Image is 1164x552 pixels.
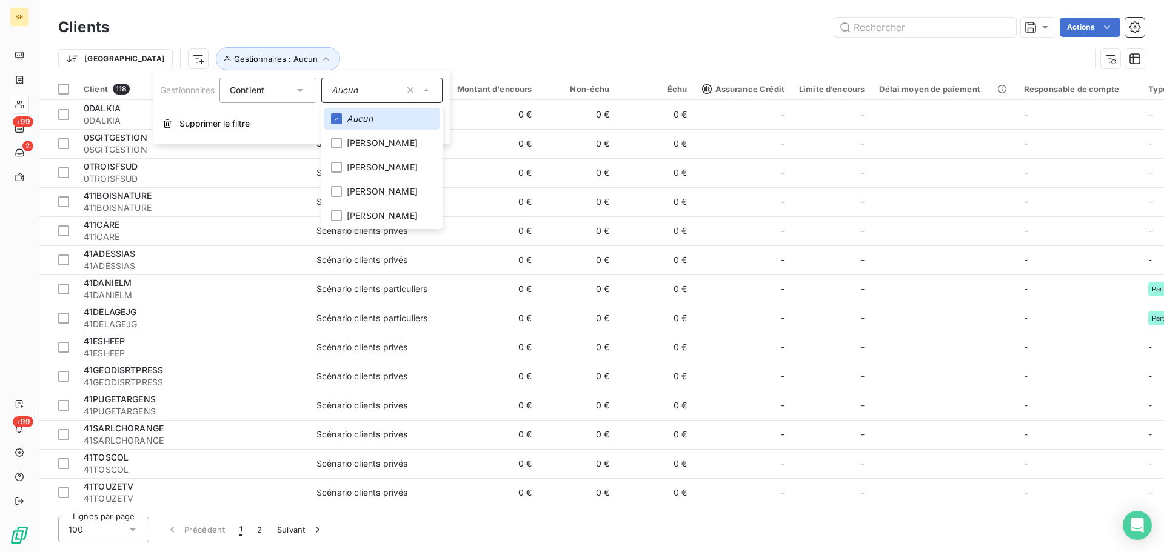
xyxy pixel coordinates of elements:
span: Supprimer le filtre [179,118,250,130]
span: 118 [113,84,130,95]
td: 0 € [617,391,695,420]
span: - [861,196,865,208]
span: - [781,138,784,150]
span: 41TOUZETV [84,481,133,491]
td: 0 € [435,216,540,245]
span: - [1148,429,1152,439]
span: - [1148,138,1152,148]
span: 100 [69,524,83,536]
td: 0 € [617,449,695,478]
div: Échu [624,84,687,94]
td: 0 € [540,158,617,187]
button: Gestionnaires : Aucun [216,47,340,70]
td: 0 € [617,362,695,391]
td: 0 € [617,420,695,449]
div: Scénario clients privés [316,457,407,470]
span: - [1024,371,1028,381]
td: 0 € [617,187,695,216]
span: 41PUGETARGENS [84,394,156,404]
td: 0 € [617,304,695,333]
td: 0 € [435,333,540,362]
span: Aucun [347,113,373,125]
div: Open Intercom Messenger [1123,511,1152,540]
td: 0 € [540,362,617,391]
span: 411CARE [84,219,119,230]
div: Scénario clients privés [316,487,407,499]
td: 0 € [435,158,540,187]
td: 0 € [435,245,540,274]
td: 0 € [617,245,695,274]
span: - [1148,458,1152,468]
td: 0 € [617,129,695,158]
td: 0 € [540,391,617,420]
span: - [781,428,784,441]
span: 41DANIELM [84,278,132,288]
span: 41ESHFEP [84,336,125,346]
span: 0DALKIA [84,115,302,127]
span: [PERSON_NAME] [347,185,418,198]
span: - [1148,400,1152,410]
span: 41DELAGEJG [84,318,302,330]
span: - [1148,167,1152,178]
td: 0 € [435,100,540,129]
span: 0DALKIA [84,103,121,113]
div: Scénario clients privés [316,167,407,179]
span: - [1024,254,1028,265]
span: - [781,370,784,382]
div: Scénario clients privés [316,225,407,237]
span: [PERSON_NAME] [347,137,418,149]
td: 0 € [435,362,540,391]
div: Scénario clients particuliers [316,283,427,295]
td: 0 € [435,449,540,478]
button: Suivant [270,517,331,542]
span: - [1024,138,1028,148]
span: - [1024,167,1028,178]
td: 0 € [435,304,540,333]
span: - [1148,487,1152,497]
span: 41TOSCOL [84,452,129,462]
span: - [1148,109,1152,119]
span: - [781,457,784,470]
span: Aucun [332,84,358,96]
div: Responsable de compte [1024,84,1134,94]
td: 0 € [435,187,540,216]
div: Limite d’encours [799,84,865,94]
span: 1 [239,524,242,536]
div: Scénario clients privés [316,196,407,208]
span: - [1024,284,1028,294]
span: - [861,428,865,441]
span: - [861,283,865,295]
span: - [1148,254,1152,265]
span: - [1024,196,1028,207]
td: 0 € [540,420,617,449]
span: 41ESHFEP [84,347,302,359]
span: - [1148,196,1152,207]
div: Scénario clients privés [316,370,407,382]
span: 411CARE [84,231,302,243]
span: Gestionnaires [160,85,215,95]
div: Scénario clients particuliers [316,312,427,324]
td: 0 € [617,158,695,187]
span: - [781,196,784,208]
span: - [781,108,784,121]
span: +99 [13,116,33,127]
span: - [781,167,784,179]
span: - [1024,313,1028,323]
span: 0TROISFSUD [84,161,138,171]
span: - [781,341,784,353]
img: Logo LeanPay [10,525,29,545]
span: [PERSON_NAME] [347,161,418,173]
span: 41DANIELM [84,289,302,301]
div: Non-échu [547,84,610,94]
span: +99 [13,416,33,427]
td: 0 € [540,333,617,362]
td: 0 € [540,478,617,507]
span: 41TOUZETV [84,493,302,505]
span: 41GEODISRTPRESS [84,365,163,375]
span: - [781,283,784,295]
span: 41DELAGEJG [84,307,137,317]
span: 41SARLCHORANGE [84,434,302,447]
div: Montant d'encours [443,84,532,94]
button: [GEOGRAPHIC_DATA] [58,49,173,68]
span: - [781,399,784,411]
